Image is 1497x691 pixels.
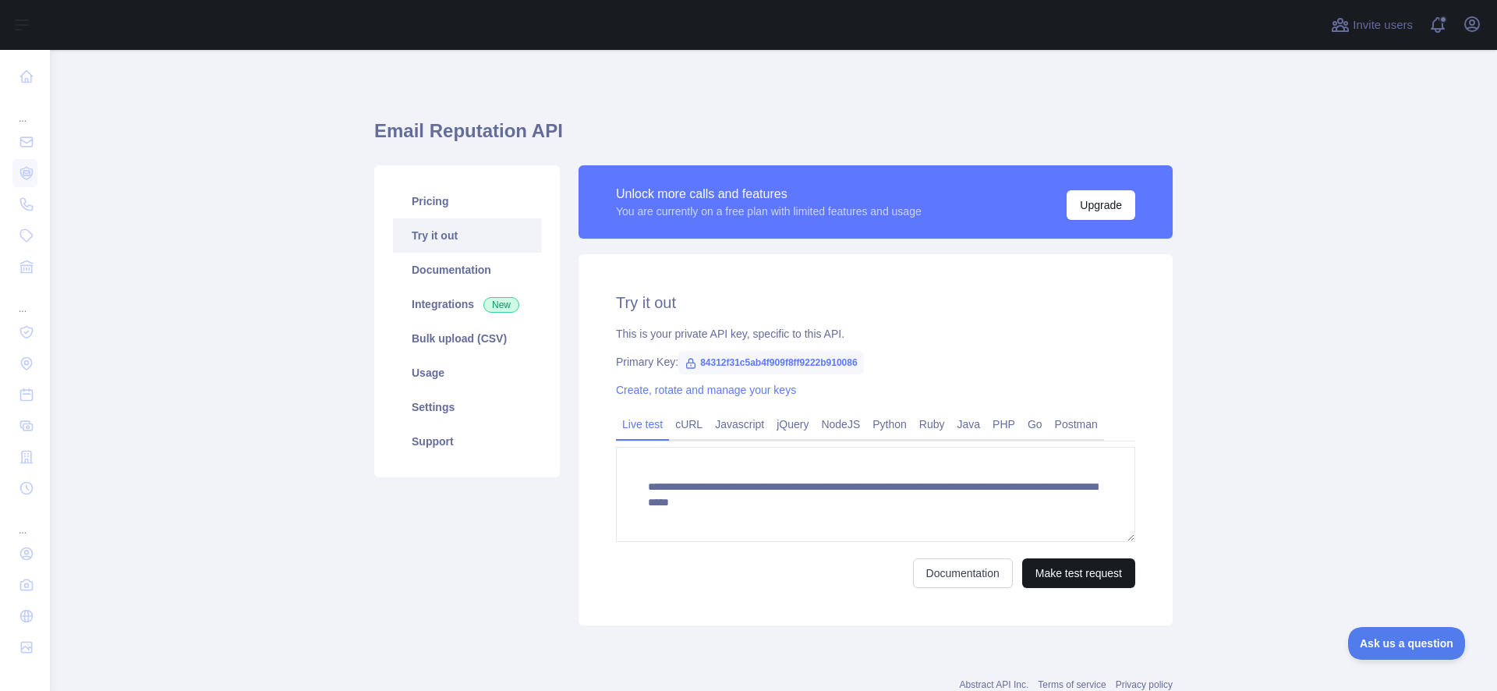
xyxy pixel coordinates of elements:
a: Live test [616,412,669,437]
div: Primary Key: [616,354,1135,370]
h1: Email Reputation API [374,119,1173,156]
span: Invite users [1353,16,1413,34]
a: Try it out [393,218,541,253]
button: Make test request [1022,558,1135,588]
a: Python [866,412,913,437]
span: New [483,297,519,313]
h2: Try it out [616,292,1135,314]
div: This is your private API key, specific to this API. [616,326,1135,342]
a: Pricing [393,184,541,218]
a: Go [1021,412,1049,437]
div: ... [12,94,37,125]
a: Integrations New [393,287,541,321]
button: Invite users [1328,12,1416,37]
a: Terms of service [1038,679,1106,690]
a: Abstract API Inc. [960,679,1029,690]
a: jQuery [770,412,815,437]
a: Documentation [393,253,541,287]
div: Unlock more calls and features [616,185,922,204]
a: Bulk upload (CSV) [393,321,541,356]
a: Java [951,412,987,437]
a: Postman [1049,412,1104,437]
a: PHP [986,412,1021,437]
a: cURL [669,412,709,437]
a: Create, rotate and manage your keys [616,384,796,396]
div: ... [12,284,37,315]
a: Usage [393,356,541,390]
a: Documentation [913,558,1013,588]
a: Privacy policy [1116,679,1173,690]
span: 84312f31c5ab4f909f8ff9222b910086 [678,351,864,374]
a: Support [393,424,541,459]
div: ... [12,505,37,537]
a: Ruby [913,412,951,437]
a: Settings [393,390,541,424]
button: Upgrade [1067,190,1135,220]
iframe: Toggle Customer Support [1348,627,1466,660]
div: You are currently on a free plan with limited features and usage [616,204,922,219]
a: NodeJS [815,412,866,437]
a: Javascript [709,412,770,437]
